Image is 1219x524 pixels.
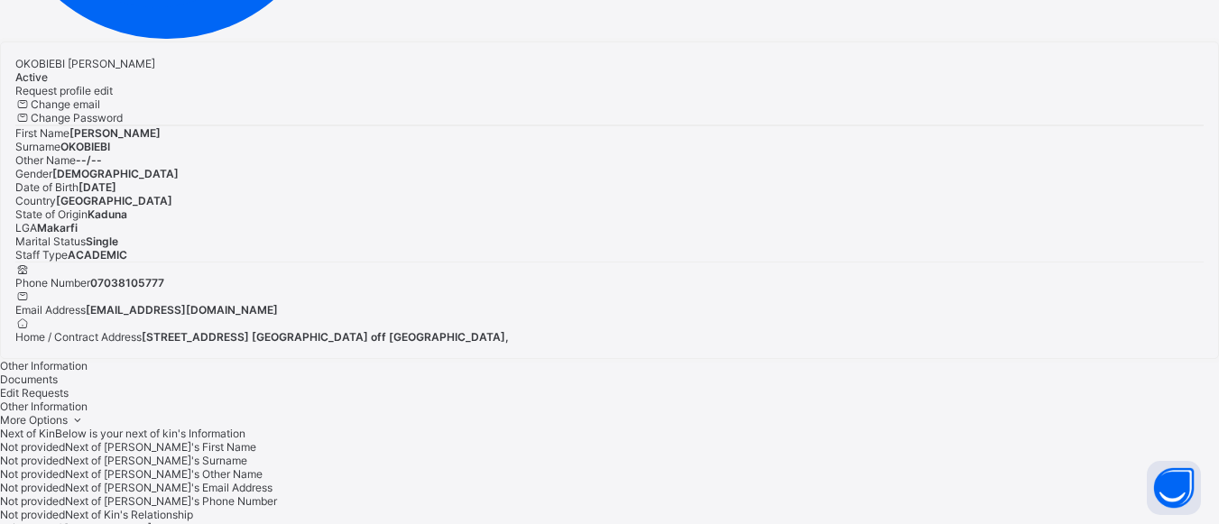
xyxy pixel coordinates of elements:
span: Phone Number [15,276,90,290]
span: [DEMOGRAPHIC_DATA] [52,167,179,180]
span: 07038105777 [90,276,164,290]
span: OKOBIEBI [60,140,110,153]
span: Kaduna [88,207,127,221]
span: Next of Kin's Relationship [65,508,193,521]
span: Single [86,234,118,248]
span: Makarfi [37,221,78,234]
span: First Name [15,126,69,140]
span: Request profile edit [15,84,113,97]
span: [GEOGRAPHIC_DATA] [56,194,172,207]
span: [DATE] [78,180,116,194]
span: Next of [PERSON_NAME]'s Other Name [65,467,263,481]
span: [EMAIL_ADDRESS][DOMAIN_NAME] [86,303,278,317]
span: Change Password [31,111,123,124]
span: OKOBIEBI [PERSON_NAME] [15,57,155,70]
span: Staff Type [15,248,68,262]
span: Next of [PERSON_NAME]'s Surname [65,454,247,467]
span: State of Origin [15,207,88,221]
span: Home / Contract Address [15,330,142,344]
span: LGA [15,221,37,234]
span: Marital Status [15,234,86,248]
span: Surname [15,140,60,153]
span: Next of [PERSON_NAME]'s Phone Number [65,494,277,508]
span: Active [15,70,48,84]
span: Change email [31,97,100,111]
span: Email Address [15,303,86,317]
span: Next of [PERSON_NAME]'s First Name [65,440,256,454]
span: Country [15,194,56,207]
span: [PERSON_NAME] [69,126,161,140]
button: Open asap [1147,461,1201,515]
span: Date of Birth [15,180,78,194]
span: [STREET_ADDRESS] [GEOGRAPHIC_DATA] off [GEOGRAPHIC_DATA], [142,330,509,344]
span: --/-- [76,153,102,167]
span: Next of [PERSON_NAME]'s Email Address [65,481,272,494]
span: Other Name [15,153,76,167]
span: Below is your next of kin's Information [55,427,245,440]
span: Gender [15,167,52,180]
span: ACADEMIC [68,248,127,262]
